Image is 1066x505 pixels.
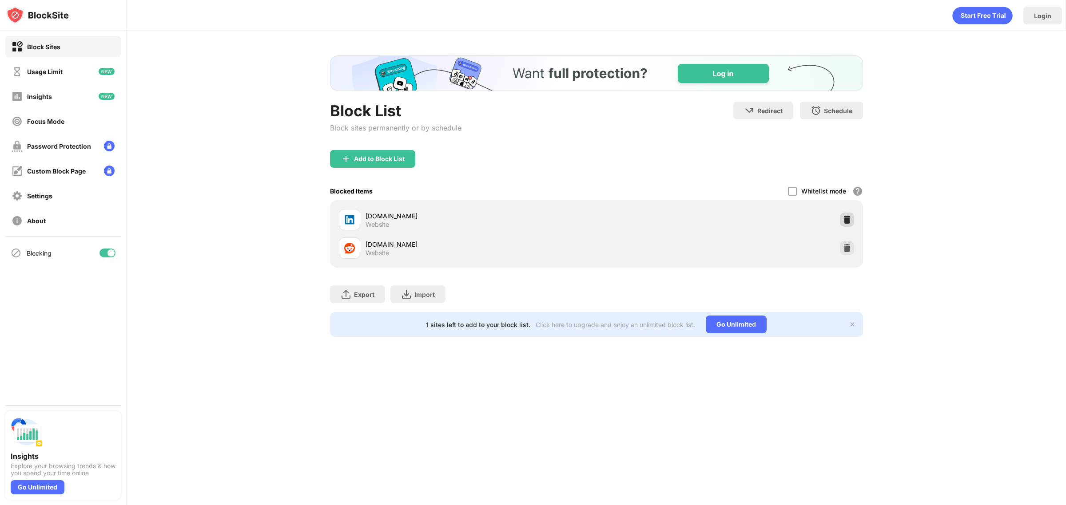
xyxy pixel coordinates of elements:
div: Export [354,291,374,298]
img: lock-menu.svg [104,166,115,176]
img: about-off.svg [12,215,23,226]
div: Add to Block List [354,155,405,162]
div: Block sites permanently or by schedule [330,123,461,132]
div: Website [366,221,389,229]
div: Blocking [27,249,52,257]
img: favicons [344,214,355,225]
img: blocking-icon.svg [11,248,21,258]
img: logo-blocksite.svg [6,6,69,24]
img: settings-off.svg [12,190,23,201]
div: Explore your browsing trends & how you spend your time online [11,462,115,477]
img: lock-menu.svg [104,141,115,151]
img: push-insights.svg [11,416,43,448]
div: Redirect [757,107,783,114]
div: About [27,217,46,225]
div: Focus Mode [27,118,64,125]
img: focus-off.svg [12,116,23,127]
div: Import [414,291,435,298]
img: x-button.svg [849,321,856,328]
img: customize-block-page-off.svg [12,166,23,177]
div: [DOMAIN_NAME] [366,211,597,221]
div: Insights [27,93,52,100]
div: Usage Limit [27,68,63,75]
div: Settings [27,192,52,200]
div: 1 sites left to add to your block list. [426,321,530,328]
div: Website [366,249,389,257]
div: Insights [11,452,115,461]
img: block-on.svg [12,41,23,52]
iframe: Banner [330,55,863,91]
img: time-usage-off.svg [12,66,23,77]
img: insights-off.svg [12,91,23,102]
div: Go Unlimited [11,480,64,494]
div: Custom Block Page [27,167,86,175]
div: Blocked Items [330,187,373,195]
img: favicons [344,243,355,253]
div: Block Sites [27,43,60,51]
div: Go Unlimited [706,316,767,333]
img: password-protection-off.svg [12,141,23,152]
div: Password Protection [27,142,91,150]
div: Login [1034,12,1051,20]
div: Schedule [824,107,852,114]
img: new-icon.svg [99,68,115,75]
div: animation [952,7,1013,24]
div: Click here to upgrade and enjoy an unlimited block list. [536,321,695,328]
div: Whitelist mode [801,187,846,195]
div: [DOMAIN_NAME] [366,240,597,249]
div: Block List [330,102,461,120]
img: new-icon.svg [99,93,115,100]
